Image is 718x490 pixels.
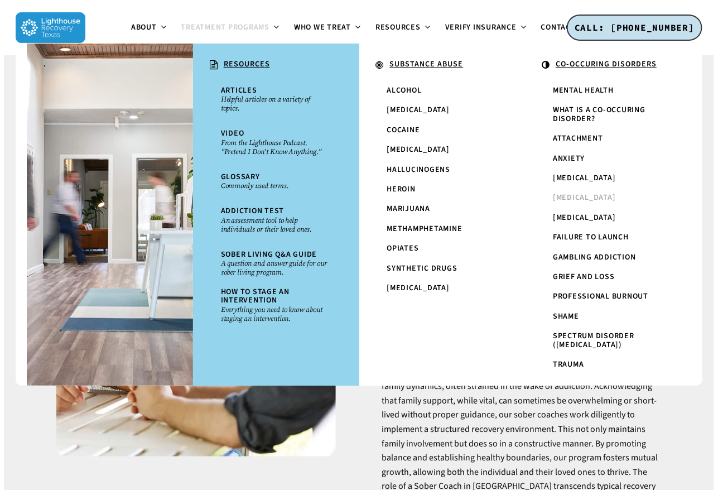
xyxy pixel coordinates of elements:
[387,203,431,214] span: Marijuana
[370,55,514,76] a: SUBSTANCE ABUSE
[547,169,669,188] a: [MEDICAL_DATA]
[553,133,603,144] span: Attachment
[215,124,337,161] a: VideoFrom the Lighthouse Podcast, “Pretend I Don’t Know Anything.”
[221,205,285,217] span: Addiction Test
[382,140,503,160] a: [MEDICAL_DATA]
[387,282,450,294] span: [MEDICAL_DATA]
[215,167,337,196] a: GlossaryCommonly used terms.
[382,100,503,120] a: [MEDICAL_DATA]
[547,129,669,148] a: Attachment
[438,23,534,32] a: Verify Insurance
[221,95,331,113] small: Helpful articles on a variety of topics.
[553,104,645,124] span: What is a Co-Occuring Disorder?
[387,124,420,136] span: Cocaine
[221,128,244,139] span: Video
[547,81,669,100] a: Mental Health
[287,23,369,32] a: Who We Treat
[215,245,337,282] a: Sober Living Q&A GuideA question and answer guide for our sober living program.
[215,282,337,329] a: How To Stage An InterventionEverything you need to know about staging an intervention.
[553,271,615,282] span: Grief and Loss
[221,181,331,190] small: Commonly used terms.
[390,59,464,70] u: SUBSTANCE ABUSE
[547,188,669,208] a: [MEDICAL_DATA]
[221,138,331,156] small: From the Lighthouse Podcast, “Pretend I Don’t Know Anything.”
[221,85,257,96] span: Articles
[541,22,576,33] span: Contact
[547,326,669,355] a: Spectrum Disorder ([MEDICAL_DATA])
[536,55,680,76] a: CO-OCCURING DISORDERS
[224,59,270,70] u: RESOURCES
[221,171,260,182] span: Glossary
[382,121,503,140] a: Cocaine
[547,100,669,129] a: What is a Co-Occuring Disorder?
[547,267,669,287] a: Grief and Loss
[575,22,695,33] span: CALL: [PHONE_NUMBER]
[16,12,85,43] img: Lighthouse Recovery Texas
[221,305,331,323] small: Everything you need to know about staging an intervention.
[44,59,46,70] span: .
[294,22,351,33] span: Who We Treat
[175,23,288,32] a: Treatment Programs
[553,212,616,223] span: [MEDICAL_DATA]
[553,291,648,302] span: Professional Burnout
[445,22,517,33] span: Verify Insurance
[382,81,503,100] a: Alcohol
[38,55,182,74] a: .
[547,248,669,267] a: Gambling Addiction
[382,160,503,180] a: Hallucinogens
[547,149,669,169] a: Anxiety
[387,223,462,234] span: Methamphetamine
[124,23,175,32] a: About
[387,263,457,274] span: Synthetic Drugs
[547,307,669,326] a: Shame
[547,228,669,247] a: Failure to Launch
[382,278,503,298] a: [MEDICAL_DATA]
[553,330,634,350] span: Spectrum Disorder ([MEDICAL_DATA])
[553,85,614,96] span: Mental Health
[387,104,450,116] span: [MEDICAL_DATA]
[375,22,421,33] span: Resources
[553,192,616,203] span: [MEDICAL_DATA]
[382,259,503,278] a: Synthetic Drugs
[387,164,451,175] span: Hallucinogens
[131,22,157,33] span: About
[553,359,584,370] span: Trauma
[547,208,669,228] a: [MEDICAL_DATA]
[553,232,629,243] span: Failure to Launch
[382,180,503,199] a: Heroin
[553,172,616,184] span: [MEDICAL_DATA]
[181,22,270,33] span: Treatment Programs
[221,259,331,277] small: A question and answer guide for our sober living program.
[387,243,419,254] span: Opiates
[553,252,636,263] span: Gambling Addiction
[382,239,503,258] a: Opiates
[553,311,579,322] span: Shame
[221,286,290,306] span: How To Stage An Intervention
[387,144,450,155] span: [MEDICAL_DATA]
[547,287,669,306] a: Professional Burnout
[556,59,657,70] u: CO-OCCURING DISORDERS
[553,153,585,164] span: Anxiety
[387,85,422,96] span: Alcohol
[215,81,337,118] a: ArticlesHelpful articles on a variety of topics.
[221,216,331,234] small: An assessment tool to help individuals or their loved ones.
[547,355,669,374] a: Trauma
[204,55,348,76] a: RESOURCES
[382,199,503,219] a: Marijuana
[221,249,317,260] span: Sober Living Q&A Guide
[382,219,503,239] a: Methamphetamine
[534,23,594,32] a: Contact
[387,184,416,195] span: Heroin
[369,23,438,32] a: Resources
[215,201,337,239] a: Addiction TestAn assessment tool to help individuals or their loved ones.
[567,15,702,41] a: CALL: [PHONE_NUMBER]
